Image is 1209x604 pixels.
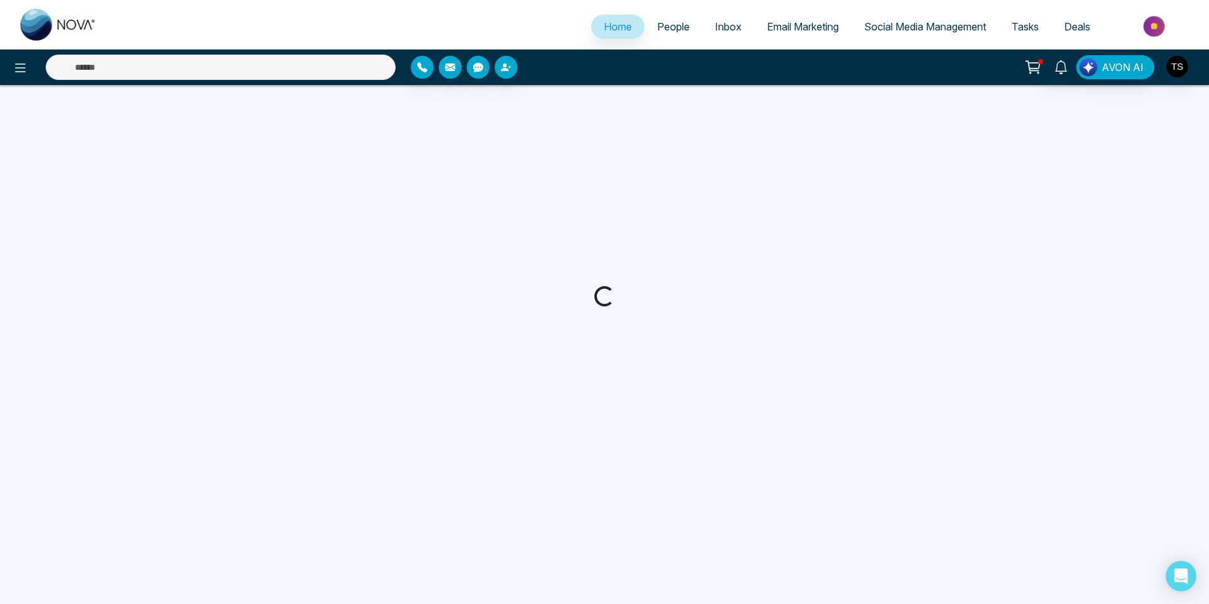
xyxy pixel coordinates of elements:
img: User Avatar [1166,56,1188,77]
a: Tasks [999,15,1052,39]
img: Nova CRM Logo [20,9,97,41]
span: Deals [1064,20,1090,33]
a: Deals [1052,15,1103,39]
a: People [645,15,702,39]
a: Inbox [702,15,754,39]
span: Home [604,20,632,33]
a: Email Marketing [754,15,852,39]
span: Email Marketing [767,20,839,33]
a: Home [591,15,645,39]
span: Tasks [1012,20,1039,33]
a: Social Media Management [852,15,999,39]
span: Social Media Management [864,20,986,33]
button: AVON AI [1076,55,1154,79]
span: Inbox [715,20,742,33]
img: Lead Flow [1079,58,1097,76]
div: Open Intercom Messenger [1166,561,1196,591]
span: AVON AI [1102,60,1144,75]
span: People [657,20,690,33]
img: Market-place.gif [1109,12,1201,41]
